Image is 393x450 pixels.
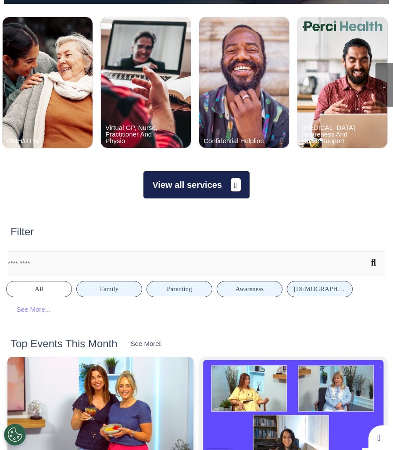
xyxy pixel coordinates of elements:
h2: Top Events This Month [11,338,118,350]
button: [DEMOGRAPHIC_DATA] Health [287,281,353,297]
button: Awareness [217,281,282,297]
div: DMH/RTW [7,137,70,144]
div: Confidential Helpline [204,137,267,144]
button: View all services [143,171,249,198]
div: Virtual GP, Nurse, Practitioner And Physio [105,124,168,144]
div: See More [131,339,162,349]
button: All [6,281,72,297]
button: Family [76,281,142,297]
button: Open Preferences [4,424,26,446]
button: Parenting [146,281,212,297]
div: [MEDICAL_DATA] Awareness And Nurse Support [302,124,365,144]
h2: Filter [11,226,34,238]
div: See More... [6,302,61,318]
